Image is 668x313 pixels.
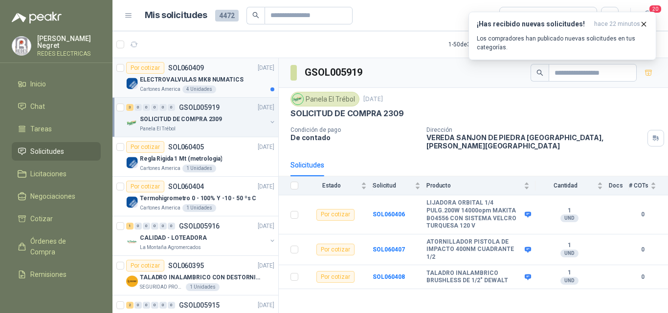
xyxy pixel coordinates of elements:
th: Cantidad [535,176,609,195]
p: De contado [290,133,419,142]
div: Panela El Trébol [290,92,359,106]
a: SOL060407 [373,246,405,253]
div: 0 [134,223,142,230]
b: 0 [629,210,656,219]
a: 3 0 0 0 0 0 GSOL005919[DATE] Company LogoSOLICITUD DE COMPRA 2309Panela El Trébol [126,102,276,133]
p: GSOL005916 [179,223,220,230]
p: [DATE] [258,143,274,152]
span: Solicitud [373,182,413,189]
p: Panela El Trébol [140,125,176,133]
div: 1 - 50 de 3838 [448,37,512,52]
div: Por cotizar [126,62,164,74]
span: search [536,69,543,76]
b: 0 [629,272,656,282]
h1: Mis solicitudes [145,8,207,22]
div: UND [560,214,579,222]
span: Tareas [30,124,52,134]
th: Solicitud [373,176,426,195]
div: UND [560,250,579,257]
p: SEGURIDAD PROVISER LTDA [140,283,184,291]
div: Por cotizar [316,271,355,283]
p: SOL060395 [168,262,204,269]
div: 0 [151,223,158,230]
div: 0 [143,104,150,111]
p: Cartones America [140,85,180,93]
div: 1 Unidades [182,165,216,172]
div: UND [560,277,579,285]
span: hace 22 minutos [594,20,640,28]
p: La Montaña Agromercados [140,244,201,251]
p: REDES ELECTRICAS [37,51,101,57]
button: 20 [639,7,656,24]
h3: ¡Has recibido nuevas solicitudes! [477,20,590,28]
div: 0 [159,223,167,230]
p: [DATE] [258,182,274,191]
span: 4472 [215,10,239,21]
div: 0 [159,104,167,111]
a: Por cotizarSOL060405[DATE] Company LogoRegla Rigida 1 Mt (metrologia)Cartones America1 Unidades [112,137,278,177]
div: 0 [134,104,142,111]
a: Negociaciones [12,187,101,206]
th: Docs [609,176,629,195]
a: Por cotizarSOL060404[DATE] Company LogoTermohigrometro 0 - 100% Y -10 - 50 ºs CCartones America1 ... [112,177,278,216]
p: SOL060404 [168,183,204,190]
a: Tareas [12,120,101,138]
p: Termohigrometro 0 - 100% Y -10 - 50 ºs C [140,194,256,203]
span: # COTs [629,182,648,189]
div: 2 [126,302,134,309]
div: 0 [134,302,142,309]
p: [DATE] [258,301,274,310]
a: Configuración [12,288,101,306]
span: Remisiones [30,269,67,280]
div: 1 Unidades [182,204,216,212]
b: ATORNILLADOR PISTOLA DE IMPACTO 400NM CUADRANTE 1/2 [426,238,522,261]
a: Solicitudes [12,142,101,161]
p: [DATE] [363,95,383,104]
div: 1 Unidades [186,283,220,291]
span: Chat [30,101,45,112]
img: Company Logo [292,94,303,104]
div: 0 [151,104,158,111]
a: Licitaciones [12,165,101,183]
div: Por cotizar [316,209,355,221]
img: Company Logo [126,78,138,89]
div: 0 [168,223,175,230]
p: [PERSON_NAME] Negret [37,35,101,49]
div: Por cotizar [126,260,164,271]
span: Cantidad [535,182,595,189]
img: Company Logo [126,117,138,129]
img: Company Logo [126,236,138,248]
p: [DATE] [258,261,274,271]
a: Cotizar [12,209,101,228]
b: 1 [535,269,603,277]
div: 0 [151,302,158,309]
b: TALADRO INALAMBRICO BRUSHLESS DE 1/2" DEWALT [426,270,522,285]
span: Producto [426,182,522,189]
div: 0 [168,104,175,111]
div: Solicitudes [290,160,324,170]
p: TALADRO INALAMBRICO CON DESTORNILLADOR DE ESTRIA [140,273,262,282]
div: 1 [126,223,134,230]
p: GSOL005919 [179,104,220,111]
a: Inicio [12,75,101,93]
th: # COTs [629,176,668,195]
div: 4 Unidades [182,85,216,93]
a: Remisiones [12,265,101,284]
h3: GSOL005919 [305,65,364,80]
div: Por cotizar [316,244,355,255]
p: Regla Rigida 1 Mt (metrologia) [140,154,222,164]
span: 20 [648,4,662,14]
b: 1 [535,207,603,215]
img: Company Logo [126,157,138,168]
p: [DATE] [258,63,274,73]
img: Company Logo [126,275,138,287]
span: Inicio [30,79,46,89]
p: SOLICITUD DE COMPRA 2309 [290,108,404,119]
a: 1 0 0 0 0 0 GSOL005916[DATE] Company LogoCALIDAD - LOTEADORALa Montaña Agromercados [126,220,276,251]
a: SOL060408 [373,273,405,280]
p: Los compradores han publicado nuevas solicitudes en tus categorías. [477,34,648,52]
div: 0 [168,302,175,309]
button: ¡Has recibido nuevas solicitudes!hace 22 minutos Los compradores han publicado nuevas solicitudes... [468,12,656,60]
